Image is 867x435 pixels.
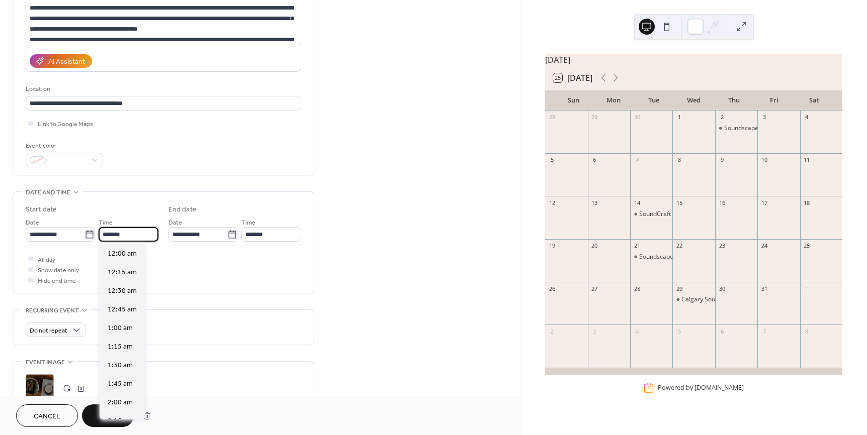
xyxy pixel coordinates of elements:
div: 3 [591,328,598,335]
div: Powered by [658,384,744,392]
div: 30 [633,114,641,121]
span: Date [168,217,182,228]
div: SoundCraft in Canmore [630,210,672,219]
div: AI Assistant [48,57,85,67]
div: Calgary Sound Bath with [PERSON_NAME] [681,295,799,304]
div: 13 [591,199,598,206]
span: Date [26,217,39,228]
span: 1:15 am [108,342,133,352]
button: Cancel [16,404,78,427]
div: Soundscape Sessions in Canmore [630,253,672,261]
button: AI Assistant [30,54,92,68]
span: Event image [26,357,65,368]
div: Start date [26,204,57,215]
div: 28 [633,285,641,292]
div: 16 [718,199,726,206]
div: 23 [718,242,726,250]
div: 1 [803,285,811,292]
div: Sat [794,90,834,111]
span: Date and time [26,187,70,198]
div: Tue [634,90,674,111]
div: 28 [548,114,556,121]
div: 3 [760,114,768,121]
span: Recurring event [26,305,79,316]
div: Soundscape Session in [GEOGRAPHIC_DATA] [724,124,850,133]
div: 20 [591,242,598,250]
div: 7 [760,328,768,335]
span: Cancel [34,411,60,422]
div: 26 [548,285,556,292]
span: Link to Google Maps [38,119,93,130]
div: ; [26,374,54,402]
div: 22 [675,242,683,250]
span: Time [241,217,255,228]
div: 30 [718,285,726,292]
div: 12 [548,199,556,206]
div: 8 [675,156,683,164]
div: Mon [593,90,634,111]
div: 18 [803,199,811,206]
span: Time [99,217,113,228]
div: 29 [675,285,683,292]
div: 31 [760,285,768,292]
div: Soundscape Sessions in [GEOGRAPHIC_DATA] [639,253,768,261]
span: Hide end time [38,276,76,286]
span: 12:30 am [108,286,137,296]
div: Sun [553,90,593,111]
div: End date [168,204,197,215]
span: 2:00 am [108,397,133,408]
a: [DOMAIN_NAME] [695,384,744,392]
button: 25[DATE] [550,71,596,85]
div: 24 [760,242,768,250]
div: [DATE] [545,54,842,66]
div: 8 [803,328,811,335]
span: 1:00 am [108,323,133,334]
div: 29 [591,114,598,121]
div: 2 [548,328,556,335]
div: 1 [675,114,683,121]
div: 5 [675,328,683,335]
span: 1:30 am [108,360,133,371]
div: 25 [803,242,811,250]
div: 27 [591,285,598,292]
div: 6 [591,156,598,164]
span: 12:00 am [108,249,137,259]
span: Do not repeat [30,325,67,337]
div: 14 [633,199,641,206]
div: 17 [760,199,768,206]
span: Show date only [38,265,79,276]
div: 2 [718,114,726,121]
div: 15 [675,199,683,206]
div: Thu [714,90,754,111]
span: 12:45 am [108,304,137,315]
div: Calgary Sound Bath with Linda Gee-Hesketh [672,295,715,304]
div: 19 [548,242,556,250]
div: Event color [26,141,101,151]
div: SoundCraft in [GEOGRAPHIC_DATA] [639,210,740,219]
span: All day [38,255,55,265]
div: 11 [803,156,811,164]
div: Fri [754,90,794,111]
div: 4 [633,328,641,335]
div: 5 [548,156,556,164]
div: Wed [674,90,714,111]
button: Save [82,404,134,427]
span: 1:45 am [108,379,133,389]
div: 6 [718,328,726,335]
div: 10 [760,156,768,164]
div: 7 [633,156,641,164]
span: 12:15 am [108,267,137,278]
div: Soundscape Session in Banff [715,124,757,133]
div: 21 [633,242,641,250]
div: Location [26,84,299,94]
div: 9 [718,156,726,164]
span: 2:15 am [108,416,133,426]
div: 4 [803,114,811,121]
span: Save [100,411,116,422]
